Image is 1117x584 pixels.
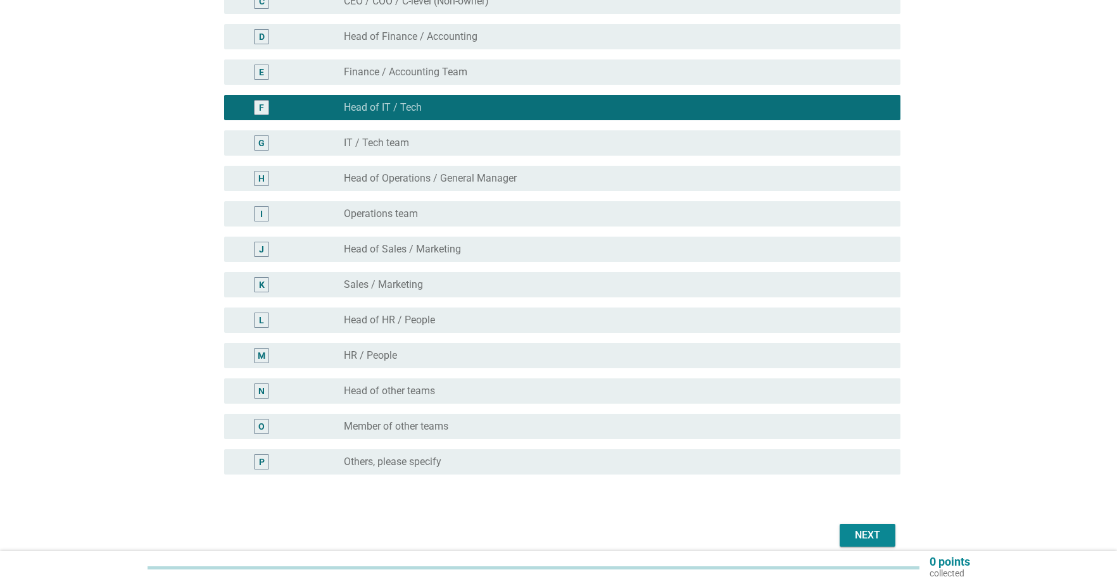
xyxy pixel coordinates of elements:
[259,30,265,44] div: D
[344,456,441,468] label: Others, please specify
[930,556,970,568] p: 0 points
[344,278,423,291] label: Sales / Marketing
[344,420,448,433] label: Member of other teams
[258,137,265,150] div: G
[344,349,397,362] label: HR / People
[930,568,970,579] p: collected
[260,208,263,221] div: I
[259,456,265,469] div: P
[840,524,895,547] button: Next
[344,208,418,220] label: Operations team
[344,172,517,185] label: Head of Operations / General Manager
[344,66,467,78] label: Finance / Accounting Team
[258,420,265,433] div: O
[258,349,265,363] div: M
[259,243,264,256] div: J
[344,137,409,149] label: IT / Tech team
[259,314,264,327] div: L
[258,172,265,185] div: H
[344,314,435,326] label: Head of HR / People
[258,385,265,398] div: N
[344,101,422,114] label: Head of IT / Tech
[259,101,264,115] div: F
[259,66,264,79] div: E
[344,243,461,256] label: Head of Sales / Marketing
[850,528,885,543] div: Next
[344,385,435,397] label: Head of other teams
[259,278,265,292] div: K
[344,30,477,43] label: Head of Finance / Accounting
